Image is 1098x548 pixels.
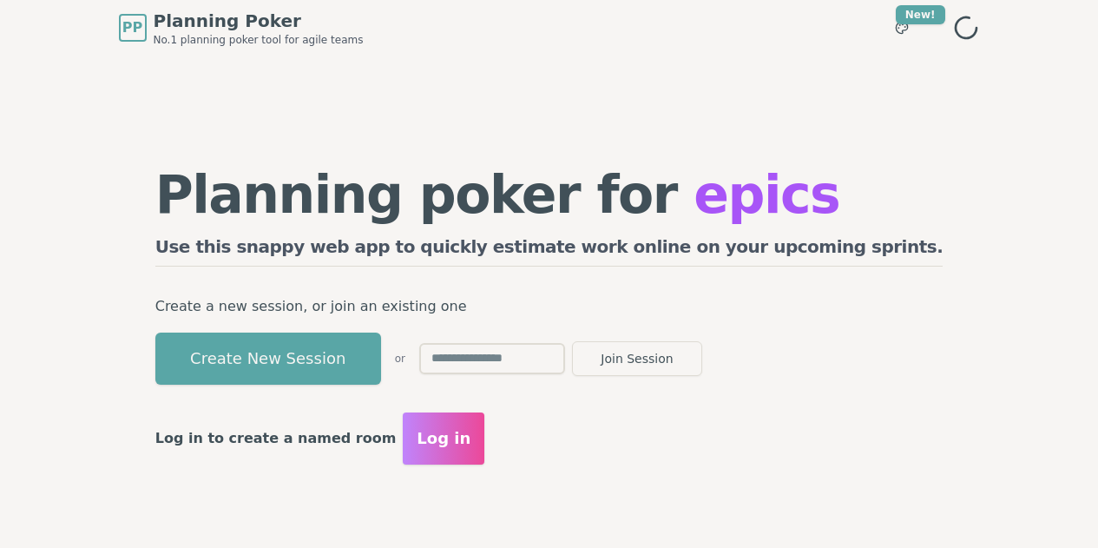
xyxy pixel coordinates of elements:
[119,9,364,47] a: PPPlanning PokerNo.1 planning poker tool for agile teams
[154,33,364,47] span: No.1 planning poker tool for agile teams
[572,341,702,376] button: Join Session
[886,12,917,43] button: New!
[155,333,381,385] button: Create New Session
[896,5,945,24] div: New!
[155,168,943,221] h1: Planning poker for
[403,413,484,465] button: Log in
[155,294,943,319] p: Create a new session, or join an existing one
[694,164,839,225] span: epics
[154,9,364,33] span: Planning Poker
[395,352,405,366] span: or
[155,426,397,451] p: Log in to create a named room
[155,234,943,267] h2: Use this snappy web app to quickly estimate work online on your upcoming sprints.
[122,17,142,38] span: PP
[417,426,470,451] span: Log in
